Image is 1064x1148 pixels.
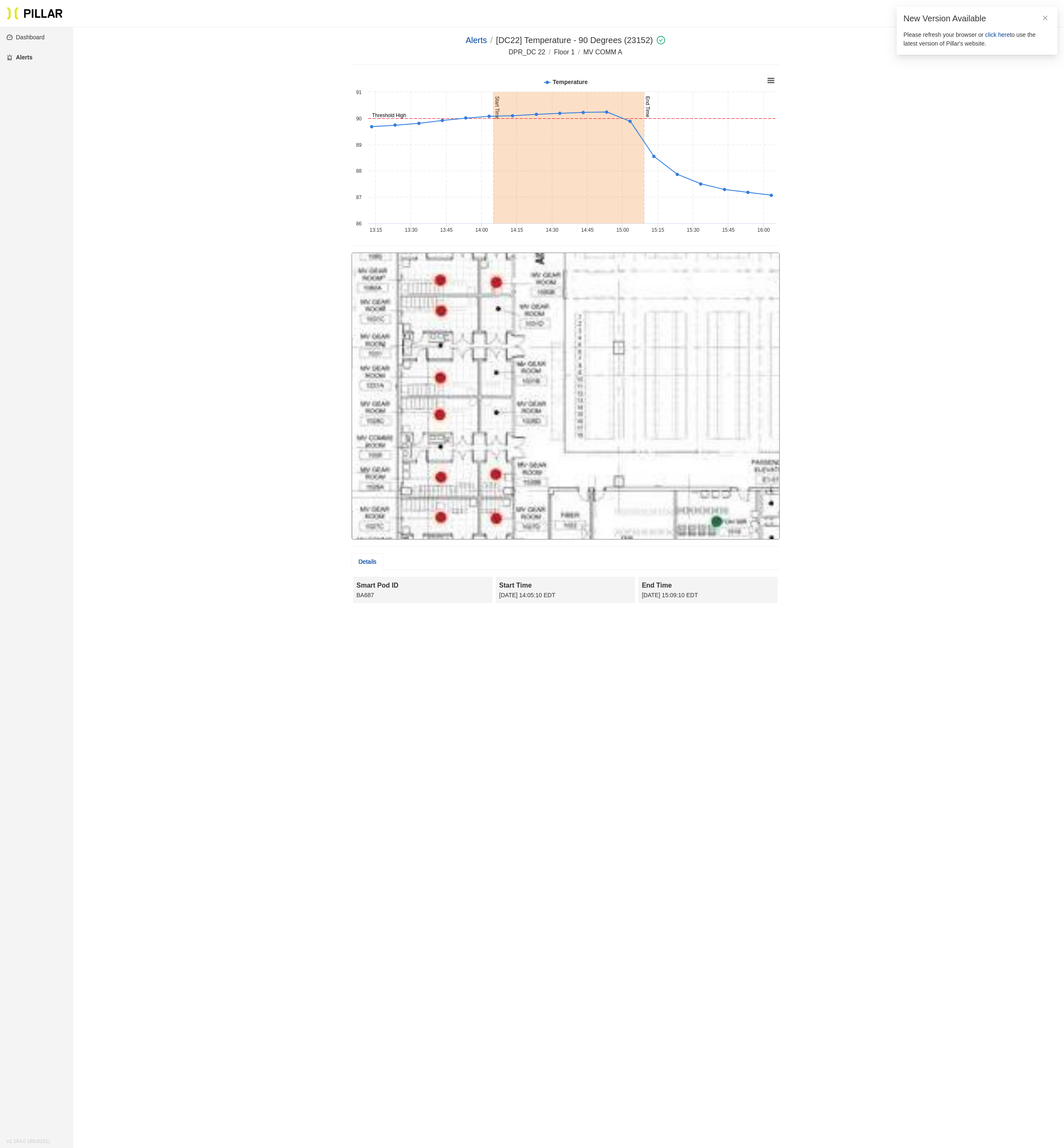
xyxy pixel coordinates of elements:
tspan: Temperature [553,79,588,85]
text: 14:15 [510,227,523,233]
div: Details [359,557,377,566]
text: 86 [356,221,362,227]
span: / [490,36,493,45]
span: / [578,49,580,56]
a: Alerts [466,36,487,45]
p: Please refresh your browser or to use the latest version of Pillar's website. [903,31,1051,48]
span: [DC22] Temperature - 90 Degrees [496,36,622,45]
tspan: Threshold High [372,112,406,118]
span: / [549,49,550,56]
div: [DATE] 14:05:10 EDT [499,591,632,600]
div: New Version Available [903,13,1051,24]
span: Floor 1 [554,49,575,56]
text: 15:30 [686,227,699,233]
text: 16:00 [757,227,770,233]
text: 13:30 [405,227,417,233]
text: 13:45 [440,227,452,233]
text: 88 [356,168,362,174]
img: Pillar Technologies [7,7,63,20]
text: 15:00 [616,227,629,233]
text: 14:00 [475,227,487,233]
text: 13:15 [370,227,382,233]
a: alertAlerts [7,54,33,61]
span: DPR_DC 22 [508,49,545,56]
text: 87 [356,194,362,200]
div: [DATE] 15:09:10 EDT [642,591,774,600]
span: close [1042,15,1048,21]
text: 91 [356,89,362,95]
a: dashboardDashboard [7,34,45,41]
text: 15:45 [722,227,735,233]
tspan: End Time [645,96,651,118]
text: 14:30 [546,227,558,233]
div: Smart Pod ID [357,580,489,591]
span: (23152) [496,36,665,45]
div: End Time [642,580,774,591]
div: Start Time [499,580,632,591]
text: 15:15 [651,227,664,233]
div: BA687 [357,591,489,600]
text: 89 [356,142,362,148]
text: 90 [356,116,362,122]
text: 14:45 [581,227,593,233]
span: MV COMM A [583,49,622,56]
span: click here [985,31,1010,38]
span: check-circle [655,36,665,44]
